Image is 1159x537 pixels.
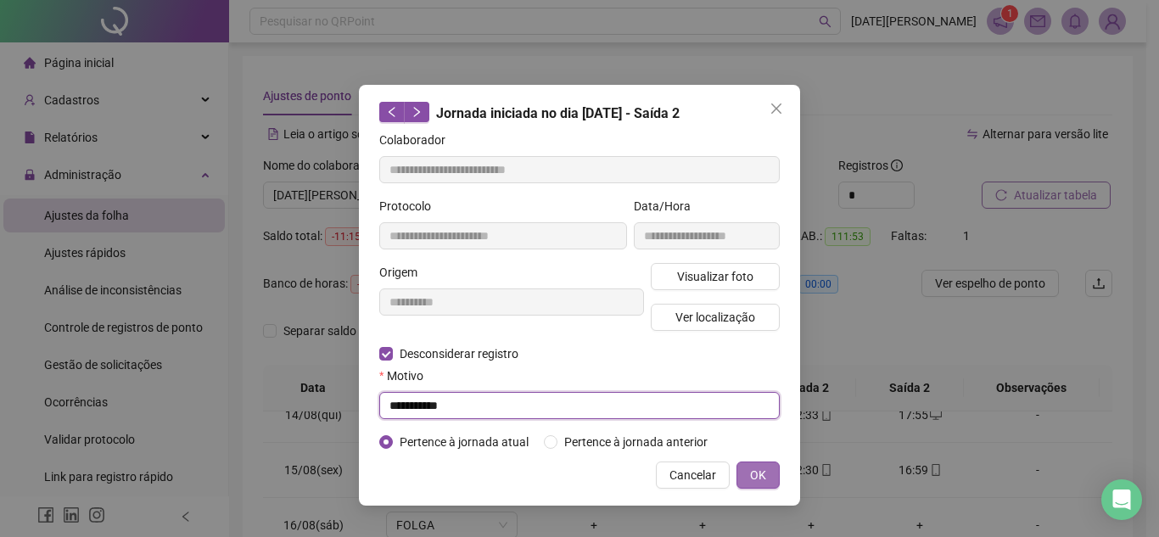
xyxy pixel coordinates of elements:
span: left [386,106,398,118]
button: right [404,102,429,122]
label: Protocolo [379,197,442,215]
button: left [379,102,405,122]
label: Motivo [379,366,434,385]
span: OK [750,466,766,484]
span: Desconsiderar registro [393,344,525,363]
div: Jornada iniciada no dia [DATE] - Saída 2 [379,102,780,124]
label: Data/Hora [634,197,702,215]
label: Origem [379,263,428,282]
span: Pertence à jornada anterior [557,433,714,451]
span: Visualizar foto [677,267,753,286]
span: Cancelar [669,466,716,484]
span: right [411,106,423,118]
button: Ver localização [651,304,780,331]
span: close [770,102,783,115]
button: Visualizar foto [651,263,780,290]
button: Close [763,95,790,122]
button: Cancelar [656,461,730,489]
div: Open Intercom Messenger [1101,479,1142,520]
span: Ver localização [675,308,755,327]
button: OK [736,461,780,489]
label: Colaborador [379,131,456,149]
span: Pertence à jornada atual [393,433,535,451]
